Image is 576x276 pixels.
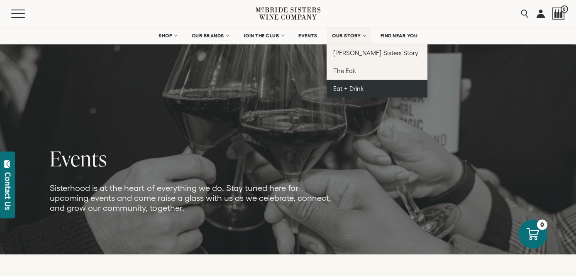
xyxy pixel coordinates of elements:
[293,27,322,44] a: EVENTS
[537,220,547,230] div: 0
[561,5,568,13] span: 0
[381,33,418,39] span: FIND NEAR YOU
[333,67,356,74] span: The Edit
[327,27,371,44] a: OUR STORY
[375,27,423,44] a: FIND NEAR YOU
[4,172,12,210] div: Contact Us
[153,27,182,44] a: SHOP
[327,44,427,62] a: [PERSON_NAME] Sisters Story
[159,33,173,39] span: SHOP
[11,10,41,18] button: Mobile Menu Trigger
[332,33,361,39] span: OUR STORY
[50,183,335,213] p: Sisterhood is at the heart of everything we do. Stay tuned here for upcoming events and come rais...
[238,27,289,44] a: JOIN THE CLUB
[298,33,317,39] span: EVENTS
[333,85,364,92] span: Eat + Drink
[192,33,224,39] span: OUR BRANDS
[333,49,418,56] span: [PERSON_NAME] Sisters Story
[244,33,279,39] span: JOIN THE CLUB
[50,144,107,173] span: Events
[327,80,427,98] a: Eat + Drink
[327,62,427,80] a: The Edit
[186,27,234,44] a: OUR BRANDS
